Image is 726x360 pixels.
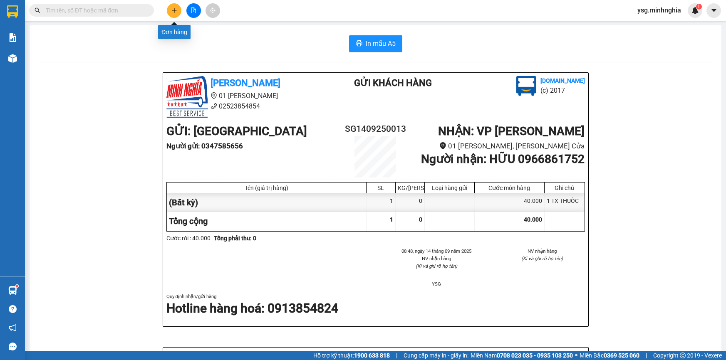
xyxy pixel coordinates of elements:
[410,141,585,152] li: 01 [PERSON_NAME], [PERSON_NAME] Cửa
[8,54,17,63] img: warehouse-icon
[390,216,393,223] span: 1
[421,152,585,166] b: Người nhận : HỮU 0966861752
[210,7,216,13] span: aim
[8,286,17,295] img: warehouse-icon
[9,343,17,350] span: message
[191,7,196,13] span: file-add
[404,351,468,360] span: Cung cấp máy in - giấy in:
[524,216,542,223] span: 40.000
[9,305,17,313] span: question-circle
[166,234,211,243] div: Cước rồi : 40.000
[396,193,425,212] div: 0
[9,324,17,332] span: notification
[354,352,390,359] strong: 1900 633 818
[349,35,402,52] button: printerIn mẫu A5
[580,351,639,360] span: Miền Bắc
[547,185,582,191] div: Ghi chú
[367,193,396,212] div: 1
[394,255,480,262] li: NV nhận hàng
[341,122,411,136] h2: SG1409250013
[691,7,699,14] img: icon-new-feature
[439,142,446,149] span: environment
[166,142,243,150] b: Người gửi : 0347585656
[166,301,338,316] strong: Hotline hàng hoá: 0913854824
[46,6,144,15] input: Tìm tên, số ĐT hoặc mã đơn
[631,5,688,15] span: ysg.minhnghia
[471,351,573,360] span: Miền Nam
[545,193,585,212] div: 1 TX THUỐC
[497,352,573,359] strong: 0708 023 035 - 0935 103 250
[211,103,217,109] span: phone
[16,285,18,287] sup: 1
[166,91,321,101] li: 01 [PERSON_NAME]
[206,3,220,18] button: aim
[166,76,208,118] img: logo.jpg
[313,351,390,360] span: Hỗ trợ kỹ thuật:
[646,351,647,360] span: |
[419,216,422,223] span: 0
[477,185,542,191] div: Cước món hàng
[356,40,362,48] span: printer
[706,3,721,18] button: caret-down
[396,351,397,360] span: |
[398,185,422,191] div: KG/[PERSON_NAME]
[499,247,585,255] li: NV nhận hàng
[166,101,321,111] li: 02523854854
[169,216,208,226] span: Tổng cộng
[540,85,585,96] li: (c) 2017
[521,256,563,261] i: (Kí và ghi rõ họ tên)
[35,7,40,13] span: search
[167,3,181,18] button: plus
[354,78,432,88] b: Gửi khách hàng
[8,33,17,42] img: solution-icon
[516,76,536,96] img: logo.jpg
[214,235,256,242] b: Tổng phải thu: 0
[710,7,718,14] span: caret-down
[171,7,177,13] span: plus
[394,280,480,288] li: YSG
[166,124,307,138] b: GỬI : [GEOGRAPHIC_DATA]
[416,263,457,269] i: (Kí và ghi rõ họ tên)
[211,78,280,88] b: [PERSON_NAME]
[604,352,639,359] strong: 0369 525 060
[427,185,472,191] div: Loại hàng gửi
[369,185,393,191] div: SL
[697,4,700,10] span: 1
[7,5,18,18] img: logo-vxr
[169,185,364,191] div: Tên (giá trị hàng)
[540,77,585,84] b: [DOMAIN_NAME]
[186,3,201,18] button: file-add
[696,4,702,10] sup: 1
[211,92,217,99] span: environment
[575,354,577,357] span: ⚪️
[166,293,585,317] div: Quy định nhận/gửi hàng :
[366,38,396,49] span: In mẫu A5
[394,247,480,255] li: 08:48, ngày 14 tháng 09 năm 2025
[475,193,545,212] div: 40.000
[438,124,585,138] b: NHẬN : VP [PERSON_NAME]
[167,193,367,212] div: (Bất kỳ)
[680,353,686,358] span: copyright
